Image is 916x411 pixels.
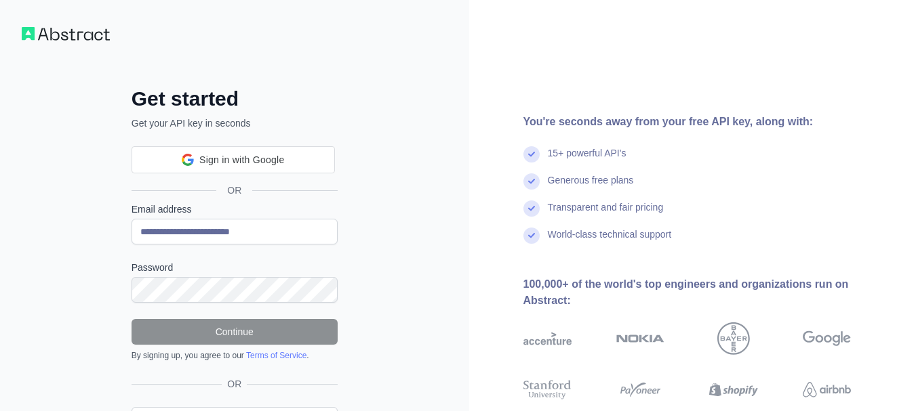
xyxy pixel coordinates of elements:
button: Continue [132,319,338,345]
div: Sign in with Google [132,146,335,173]
img: stanford university [523,378,572,402]
img: check mark [523,228,540,244]
img: payoneer [616,378,664,402]
div: You're seconds away from your free API key, along with: [523,114,895,130]
span: Sign in with Google [199,153,284,167]
label: Email address [132,202,338,216]
div: 100,000+ of the world's top engineers and organizations run on Abstract: [523,276,895,309]
img: check mark [523,200,540,217]
img: check mark [523,173,540,190]
img: accenture [523,322,572,355]
img: bayer [717,322,750,355]
span: OR [216,183,252,197]
img: airbnb [803,378,851,402]
div: Generous free plans [548,173,634,200]
img: google [803,322,851,355]
p: Get your API key in seconds [132,116,338,130]
div: World-class technical support [548,228,672,255]
h2: Get started [132,87,338,111]
a: Terms of Service [246,351,306,360]
div: 15+ powerful API's [548,146,626,173]
img: Workflow [22,27,110,41]
img: check mark [523,146,540,163]
span: OR [222,377,247,391]
label: Password [132,261,338,274]
img: nokia [616,322,664,355]
div: Transparent and fair pricing [548,200,664,228]
div: By signing up, you agree to our . [132,350,338,361]
img: shopify [709,378,757,402]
